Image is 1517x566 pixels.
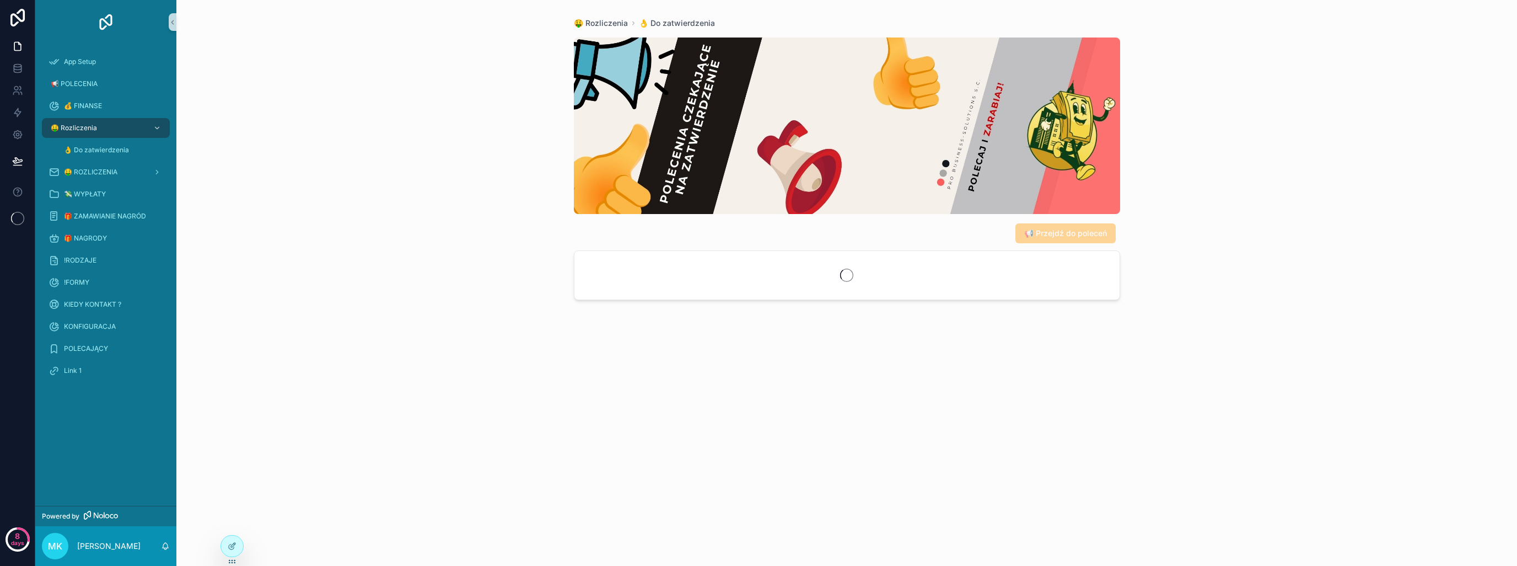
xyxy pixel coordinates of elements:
[42,273,170,292] a: !FORMY
[35,44,176,395] div: scrollable content
[42,162,170,182] a: 🤑 ROZLICZENIA
[48,540,62,553] span: MK
[42,250,170,270] a: !RODZAJE
[42,339,170,359] a: POLECAJĄCY
[42,317,170,337] a: KONFIGURACJA
[51,79,98,88] span: 📢 POLECENIA
[64,146,129,154] span: 👌 Do zatwierdzenia
[64,300,121,309] span: KIEDY KONTAKT ?
[11,535,24,551] p: days
[51,124,97,132] span: 🤑 Rozliczenia
[574,18,628,29] a: 🤑 Rozliczenia
[64,212,146,221] span: 🎁 ZAMAWIANIE NAGRÓD
[97,13,115,31] img: App logo
[64,366,82,375] span: Link 1
[64,256,96,265] span: !RODZAJE
[64,322,116,331] span: KONFIGURACJA
[64,344,108,353] span: POLECAJĄCY
[42,206,170,226] a: 🎁 ZAMAWIANIE NAGRÓD
[42,295,170,314] a: KIEDY KONTAKT ?
[64,190,106,199] span: 💸 WYPŁATY
[639,18,715,29] a: 👌 Do zatwierdzenia
[64,278,89,287] span: !FORMY
[64,168,117,177] span: 🤑 ROZLICZENIA
[77,541,141,552] p: [PERSON_NAME]
[55,140,170,160] a: 👌 Do zatwierdzenia
[42,228,170,248] a: 🎁 NAGRODY
[42,96,170,116] a: 💰 FINANSE
[42,74,170,94] a: 📢 POLECENIA
[64,102,102,110] span: 💰 FINANSE
[42,52,170,72] a: App Setup
[15,531,20,542] p: 8
[35,506,176,526] a: Powered by
[42,184,170,204] a: 💸 WYPŁATY
[42,512,79,521] span: Powered by
[64,57,96,66] span: App Setup
[64,234,107,243] span: 🎁 NAGRODY
[42,118,170,138] a: 🤑 Rozliczenia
